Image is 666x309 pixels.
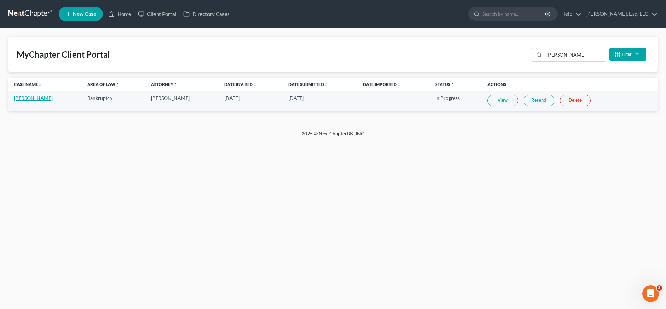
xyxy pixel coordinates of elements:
a: [PERSON_NAME] [14,95,53,101]
i: unfold_more [253,83,257,87]
th: Actions [482,78,658,91]
span: 3 [657,285,662,291]
i: unfold_more [324,83,328,87]
a: Directory Cases [180,8,233,20]
div: MyChapter Client Portal [17,49,110,60]
td: [PERSON_NAME] [145,91,219,111]
button: Filter [609,48,646,61]
td: In Progress [430,91,482,111]
iframe: Intercom live chat [642,285,659,302]
a: Date Importedunfold_more [363,82,401,87]
i: unfold_more [173,83,177,87]
i: unfold_more [451,83,455,87]
input: Search... [544,48,606,61]
td: Bankruptcy [82,91,145,111]
i: unfold_more [38,83,42,87]
a: Date Submittedunfold_more [288,82,328,87]
i: unfold_more [115,83,120,87]
a: View [487,95,518,106]
span: [DATE] [288,95,304,101]
i: unfold_more [397,83,401,87]
input: Search by name... [482,7,546,20]
a: Attorneyunfold_more [151,82,177,87]
a: Case Nameunfold_more [14,82,42,87]
a: Statusunfold_more [435,82,455,87]
a: Client Portal [135,8,180,20]
a: Delete [560,95,591,106]
div: 2025 © NextChapterBK, INC [134,130,532,143]
a: Resend [524,95,554,106]
a: [PERSON_NAME], Esq. LLC [582,8,657,20]
a: Area of Lawunfold_more [87,82,120,87]
span: New Case [73,12,96,17]
a: Help [558,8,581,20]
a: Date Invitedunfold_more [224,82,257,87]
span: [DATE] [224,95,240,101]
a: Home [105,8,135,20]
